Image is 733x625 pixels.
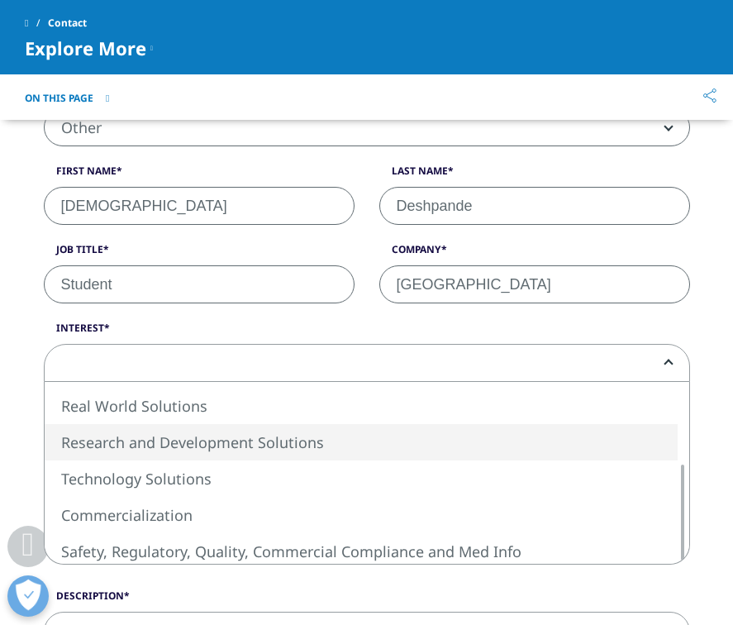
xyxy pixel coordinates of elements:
span: Other [44,108,690,146]
label: Last Name [379,164,690,187]
button: Open Preferences [7,575,49,617]
span: Other [45,109,689,147]
li: Research and Development Solutions [45,424,678,460]
li: Technology Solutions [45,460,678,497]
li: Safety, Regulatory, Quality, Commercial Compliance and Med Info [45,533,678,570]
label: Job Title [44,242,355,265]
li: Real World Solutions [45,388,678,424]
label: First Name [44,164,355,187]
span: Explore More [25,38,146,58]
label: Interest [44,321,690,344]
li: Commercialization [45,497,678,533]
span: Contact [48,8,87,38]
button: On This Page [25,92,109,105]
label: Description [44,589,690,612]
label: Company [379,242,690,265]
